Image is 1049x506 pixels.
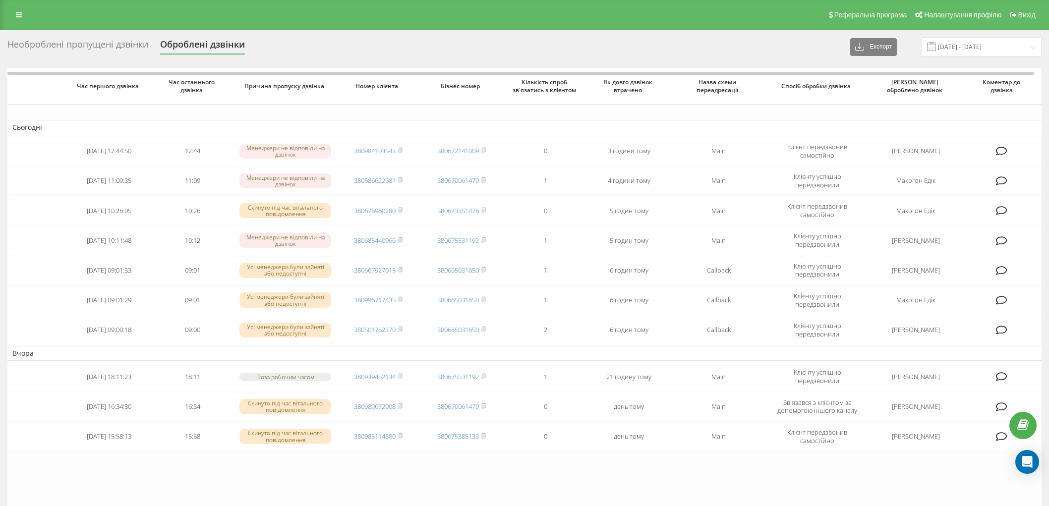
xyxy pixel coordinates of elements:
a: 380673351476 [437,206,479,215]
a: 380670061479 [437,402,479,411]
a: 380989672908 [354,402,396,411]
td: [PERSON_NAME] [868,393,964,420]
td: 6 годин тому [587,286,671,314]
td: 0 [504,422,587,450]
a: 380501752370 [354,325,396,334]
td: [DATE] 09:01:29 [67,286,151,314]
td: 09:00 [151,316,234,344]
td: 1 [504,286,587,314]
div: Скинуто під час вітального повідомлення [239,429,331,444]
td: Main [671,393,766,420]
td: 09:01 [151,286,234,314]
td: Клієнт передзвонив самостійно [766,422,868,450]
span: Вихід [1018,11,1036,19]
td: 10:26 [151,197,234,225]
td: [DATE] 18:11:23 [67,363,151,391]
div: Менеджери не відповіли на дзвінок [239,173,331,188]
td: [DATE] 10:11:48 [67,226,151,254]
td: 15:58 [151,422,234,450]
td: Вчора [7,346,1042,361]
td: 21 годину тому [587,363,671,391]
td: [PERSON_NAME] [868,226,964,254]
td: Клієнту успішно передзвонили [766,226,868,254]
td: Макогон Едік [868,197,964,225]
a: 380672141009 [437,146,479,155]
a: 380685440966 [354,236,396,245]
a: 380686622681 [354,176,396,185]
td: 0 [504,393,587,420]
div: Менеджери не відповіли на дзвінок [239,144,331,159]
td: 1 [504,226,587,254]
td: Макогон Едік [868,286,964,314]
td: день тому [587,393,671,420]
td: Клієнт передзвонив самостійно [766,197,868,225]
span: Спосіб обробки дзвінка [776,82,858,90]
a: 380665031650 [437,325,479,334]
td: Main [671,422,766,450]
td: Callback [671,316,766,344]
td: [PERSON_NAME] [868,316,964,344]
td: 1 [504,363,587,391]
div: Поза робочим часом [239,373,331,381]
div: Скинуто під час вітального повідомлення [239,399,331,414]
span: Як довго дзвінок втрачено [596,78,662,94]
td: Callback [671,286,766,314]
td: 0 [504,197,587,225]
td: Callback [671,256,766,284]
td: Макогон Едік [868,167,964,195]
a: 380983114880 [354,432,396,441]
div: Усі менеджери були зайняті або недоступні [239,263,331,278]
td: Main [671,167,766,195]
a: 380675385133 [437,432,479,441]
a: 380665031650 [437,295,479,304]
span: Кількість спроб зв'язатись з клієнтом [512,78,579,94]
div: Усі менеджери були зайняті або недоступні [239,292,331,307]
td: [DATE] 11:09:35 [67,167,151,195]
td: Клієнту успішно передзвонили [766,167,868,195]
td: [PERSON_NAME] [868,137,964,165]
div: Оброблені дзвінки [160,39,245,55]
td: [DATE] 10:26:05 [67,197,151,225]
td: Main [671,226,766,254]
a: 380665031650 [437,266,479,275]
td: 09:01 [151,256,234,284]
a: 380984103543 [354,146,396,155]
td: 12:44 [151,137,234,165]
span: Реферальна програма [834,11,907,19]
td: день тому [587,422,671,450]
span: Зв'язався з клієнтом за допомогою іншого каналу [777,398,857,415]
td: 2 [504,316,587,344]
span: Коментар до дзвінка [972,78,1033,94]
td: Main [671,197,766,225]
td: Клієнт передзвонив самостійно [766,137,868,165]
td: 4 години тому [587,167,671,195]
td: 11:09 [151,167,234,195]
td: 6 годин тому [587,256,671,284]
td: [DATE] 16:34:30 [67,393,151,420]
td: Клієнту успішно передзвонили [766,286,868,314]
a: 380667927015 [354,266,396,275]
td: [DATE] 09:00:18 [67,316,151,344]
div: Open Intercom Messenger [1015,450,1039,474]
td: [DATE] 09:01:33 [67,256,151,284]
td: Main [671,363,766,391]
div: Усі менеджери були зайняті або недоступні [239,323,331,337]
a: 380675531192 [437,236,479,245]
button: Експорт [850,38,897,56]
td: Сьогодні [7,120,1042,135]
div: Необроблені пропущені дзвінки [7,39,148,55]
td: Клієнту успішно передзвонили [766,256,868,284]
td: Main [671,137,766,165]
span: Причина пропуску дзвінка [244,82,326,90]
div: Менеджери не відповіли на дзвінок [239,233,331,248]
span: Бізнес номер [428,82,495,90]
a: 380670061479 [437,176,479,185]
a: 380676960280 [354,206,396,215]
td: 16:34 [151,393,234,420]
span: Час останнього дзвінка [160,78,226,94]
td: 3 години тому [587,137,671,165]
td: 10:12 [151,226,234,254]
span: Назва схеми переадресації [680,78,758,94]
td: Клієнту успішно передзвонили [766,363,868,391]
td: [DATE] 15:58:13 [67,422,151,450]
